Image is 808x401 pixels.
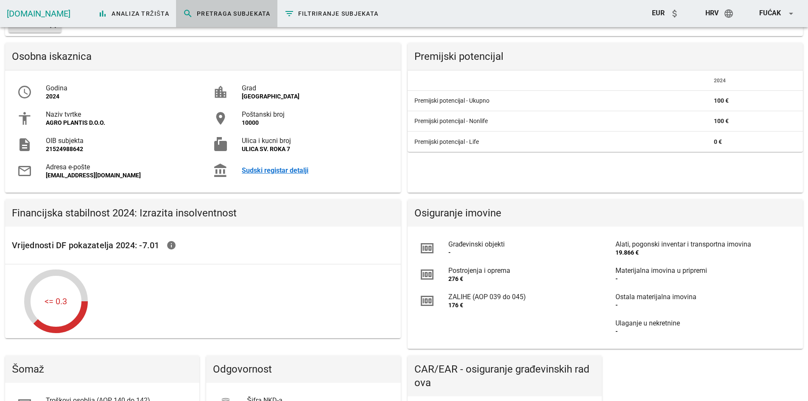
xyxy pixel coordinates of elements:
[242,137,389,145] div: Ulica i kucni broj
[242,84,389,92] div: Grad
[707,70,803,91] th: 2024
[448,266,595,275] div: Postrojenja i oprema
[714,78,726,84] span: 2024
[242,146,389,153] div: ULICA SV. ROKA 7
[615,293,791,301] div: Ostala materijalna imovina
[448,275,595,283] div: 276 €
[419,267,435,282] i: money
[17,137,32,152] i: description
[284,8,379,19] span: Filtriranje subjekata
[7,8,70,19] a: [DOMAIN_NAME]
[448,293,595,301] div: ZALIHE (AOP 039 do 045)
[705,9,719,17] span: hrv
[213,137,228,152] i: markunread_mailbox
[408,132,707,152] td: Premijski potencijal - Life
[206,356,400,383] div: Odgovornost
[615,249,791,256] div: 19.866 €
[707,132,803,152] td: 0 €
[46,84,193,92] div: Godina
[213,163,228,178] i: account_balance
[183,8,271,19] span: Pretraga subjekata
[46,137,193,145] div: OIB subjekta
[5,199,401,227] div: Financijska stabilnost 2024: Izrazita insolventnost
[98,8,108,19] i: bar_chart
[46,119,193,126] div: AGRO PLANTIS D.O.O.
[46,172,193,179] div: [EMAIL_ADDRESS][DOMAIN_NAME]
[242,119,389,126] div: 10000
[46,110,193,118] div: Naziv tvrtke
[652,9,665,17] span: EUR
[242,93,389,100] div: [GEOGRAPHIC_DATA]
[5,356,199,383] div: Šomaž
[183,8,193,19] i: search
[17,163,32,179] i: mail_outline
[615,275,791,283] div: -
[759,9,781,17] span: Fućak
[615,266,791,275] div: Materijalna imovina u pripremi
[17,111,32,126] i: accessibility
[707,91,803,111] td: 100 €
[242,166,389,174] a: Sudski registar detalji
[5,227,401,264] div: Vrijednosti DF pokazatelja 2024: -7.01
[615,240,791,248] div: Alati, pogonski inventar i transportna imovina
[670,8,680,19] i: attach_money
[615,328,791,335] div: -
[17,84,32,100] i: access_time
[242,110,389,118] div: Poštanski broj
[707,111,803,132] td: 100 €
[284,8,294,19] i: filter_list
[166,240,176,250] i: info
[408,91,707,111] td: Premijski potencijal - Ukupno
[615,319,791,327] div: Ulaganje u nekretnine
[448,240,595,248] div: Građevinski objekti
[419,293,435,308] i: money
[448,249,595,256] div: -
[46,163,193,171] div: Adresa e-pošte
[5,43,401,70] div: Osobna iskaznica
[46,93,193,100] div: 2024
[408,356,602,396] div: CAR/EAR - osiguranje građevinskih radova
[98,8,169,19] span: Analiza tržišta
[724,8,734,19] i: language
[213,111,228,126] i: room
[46,146,193,153] div: 21524988642
[408,43,803,70] div: Premijski potencijal
[786,8,796,19] i: arrow_drop_down
[448,302,595,309] div: 176 €
[419,241,435,256] i: money
[408,199,803,227] div: Osiguranje imovine
[408,111,707,132] td: Premijski potencijal - Nonlife
[213,84,228,100] i: location_city
[615,302,791,309] div: -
